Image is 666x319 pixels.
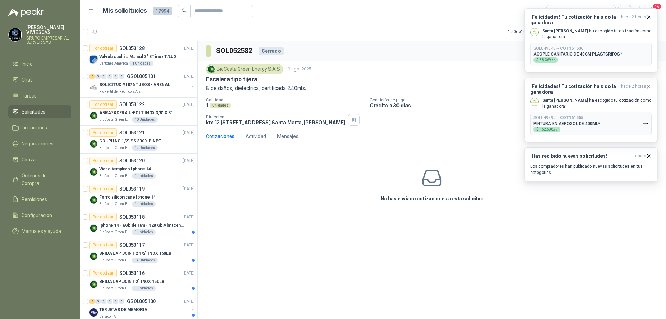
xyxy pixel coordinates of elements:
p: Dirección [206,115,345,119]
img: Company Logo [89,224,98,232]
p: BioCosta Green Energy S.A.S [99,229,130,235]
p: [DATE] [183,101,195,108]
p: TERJETAS DE MEMORIA [99,307,147,313]
p: Cantidad [206,98,364,102]
img: Company Logo [89,252,98,260]
p: BioCosta Green Energy S.A.S [99,286,130,291]
span: 58.369 [540,58,555,62]
p: SOL053118 [119,215,145,219]
span: ,50 [551,59,555,62]
span: 152.538 [540,128,557,131]
p: [DATE] [183,129,195,136]
p: Vidrio templado Iphone 14 [99,166,151,173]
p: [DATE] [183,186,195,192]
p: BioCosta Green Energy S.A.S [99,145,130,151]
div: Actividad [246,133,266,140]
p: SOL053120 [119,158,145,163]
p: ha escogido tu cotización como la ganadora [542,98,652,109]
p: SOL049843 → [533,46,583,51]
p: Rio Fertil del Pacífico S.A.S. [99,89,142,94]
span: Cotizar [22,156,37,163]
img: Company Logo [89,83,98,92]
div: 1 Unidades [132,229,156,235]
p: Iphone 14 - 8Gb de ram - 128 Gb Almacenamiento [99,222,186,229]
a: Por cotizarSOL053120[DATE] Company LogoVidrio templado Iphone 14BioCosta Green Energy S.A.S1 Unid... [80,154,197,182]
p: BioCosta Green Energy S.A.S [99,117,130,123]
b: COT161636 [560,46,583,51]
p: [DATE] [183,242,195,249]
div: Mensajes [277,133,298,140]
div: 0 [113,299,118,304]
div: 0 [107,74,112,79]
p: SOLICITUD #1876 TUBOS - ARENAL [99,82,170,88]
h3: ¡Felicidades! Tu cotización ha sido la ganadora [530,84,618,95]
a: Por cotizarSOL053128[DATE] Company LogoValvula cuchilla Manual 3" ET inox T/LUGCartones America1 ... [80,41,197,69]
b: COT161555 [560,115,583,120]
p: Forro silicon case Iphone 14 [99,194,156,201]
p: Cartones America [99,61,128,66]
img: Company Logo [89,111,98,120]
a: Por cotizarSOL053118[DATE] Company LogoIphone 14 - 8Gb de ram - 128 Gb AlmacenamientoBioCosta Gre... [80,210,197,238]
a: Negociaciones [8,137,71,150]
span: hace 2 horas [621,84,646,95]
span: Órdenes de Compra [22,172,65,187]
button: SOL049799→COT161555PINTURA EN AEROSOL DE 400ML*$152.538,96 [530,112,652,135]
a: Licitaciones [8,121,71,134]
p: [DATE] [183,214,195,220]
p: [DATE] [183,298,195,305]
div: 14 Unidades [132,258,158,263]
div: 1 Unidades [132,173,156,179]
p: [DATE] [183,158,195,164]
span: Inicio [22,60,33,68]
img: Logo peakr [8,8,44,17]
div: Cerrado [259,47,284,55]
div: Por cotizar [89,157,117,165]
div: 0 [95,299,101,304]
img: Company Logo [89,280,98,288]
p: Los compradores han publicado nuevas solicitudes en tus categorías. [530,163,652,176]
img: Company Logo [89,55,98,64]
span: search [182,8,187,13]
b: Santa [PERSON_NAME] [542,28,588,33]
div: Cotizaciones [206,133,234,140]
p: ABRAZADERA U-BOLT INOX 3/8" X 3" [99,110,172,116]
div: 0 [95,74,101,79]
p: [DATE] [183,45,195,52]
div: $ [533,127,560,132]
b: Santa [PERSON_NAME] [542,98,588,103]
div: 2 [89,74,95,79]
div: 0 [101,74,106,79]
img: Company Logo [531,28,538,36]
img: Company Logo [89,196,98,204]
a: Solicitudes [8,105,71,118]
p: SOL053128 [119,46,145,51]
span: Configuración [22,211,52,219]
p: ACOPLE SANITARIO DE 40CM PLASTGRIFOS* [533,52,622,57]
img: Company Logo [89,140,98,148]
div: Por cotizar [89,213,117,221]
div: 0 [119,74,124,79]
div: 0 [119,299,124,304]
span: 16 [652,3,662,10]
p: SOL053117 [119,243,145,247]
div: Por cotizar [89,185,117,193]
a: Configuración [8,209,71,222]
div: BioCosta Green Energy S.A.S [206,64,283,74]
div: $ [533,57,558,63]
p: SOL053116 [119,271,145,276]
button: ¡Felicidades! Tu cotización ha sido la ganadorahace 2 horas Company LogoSanta [PERSON_NAME] ha es... [524,78,658,141]
p: Condición de pago [370,98,663,102]
h3: SOL052582 [216,45,253,56]
a: Manuales y ayuda [8,225,71,238]
img: Company Logo [207,65,215,73]
p: [DATE] [183,270,195,277]
button: ¡Felicidades! Tu cotización ha sido la ganadorahace 2 horas Company LogoSanta [PERSON_NAME] ha es... [524,8,658,72]
p: BioCosta Green Energy S.A.S [99,201,130,207]
div: Todas [551,7,565,15]
span: Licitaciones [22,124,47,132]
div: 1 Unidades [132,286,156,291]
div: Por cotizar [89,128,117,137]
a: Por cotizarSOL053121[DATE] Company LogoCOUPLING 1/2" SS 3000LB NPTBioCosta Green Energy S.A.S12 U... [80,126,197,154]
button: 16 [645,5,658,17]
h3: ¡Felicidades! Tu cotización ha sido la ganadora [530,14,618,25]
